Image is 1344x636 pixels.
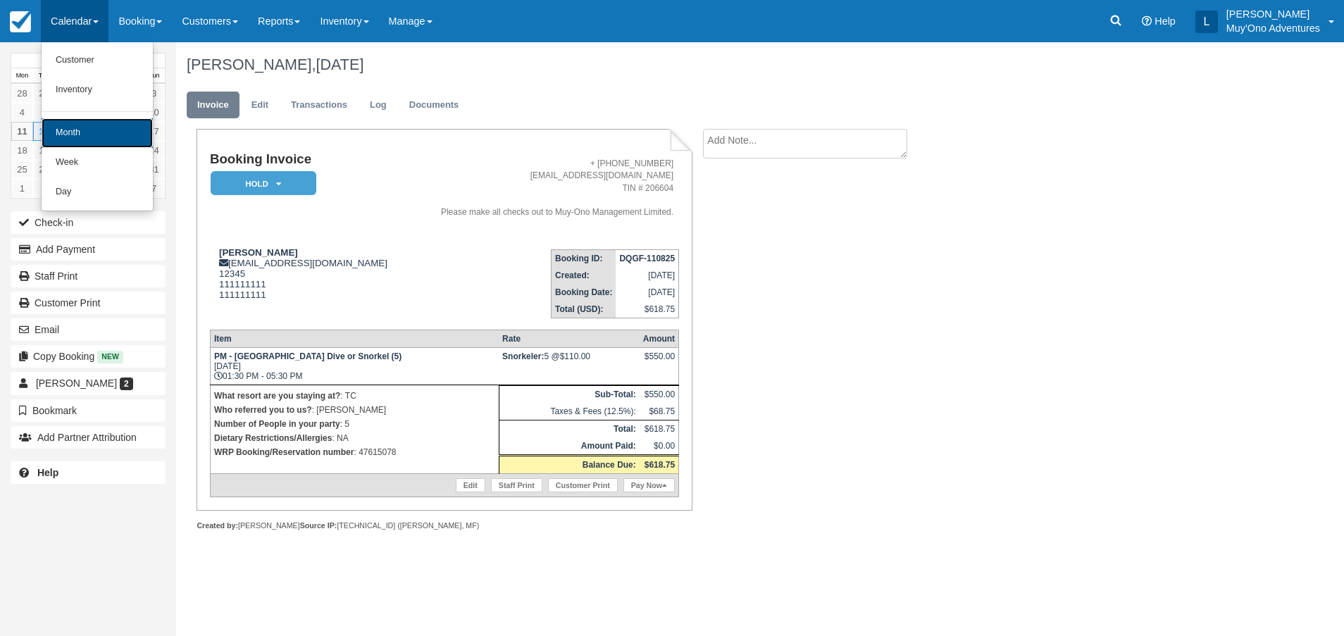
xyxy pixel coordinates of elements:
strong: What resort are you staying at? [214,391,340,401]
p: : [PERSON_NAME] [214,403,495,417]
a: 19 [33,141,55,160]
a: Week [42,148,153,177]
a: 31 [143,160,165,179]
th: Created: [552,267,616,284]
th: Booking ID: [552,249,616,267]
img: checkfront-main-nav-mini-logo.png [10,11,31,32]
strong: PM - [GEOGRAPHIC_DATA] Dive or Snorkel (5) [214,351,402,361]
td: $618.75 [640,420,679,437]
a: 5 [33,103,55,122]
a: Inventory [42,75,153,105]
td: $68.75 [640,403,679,420]
h1: Booking Invoice [210,152,408,167]
th: Sub-Total: [499,385,640,403]
a: [PERSON_NAME] 2 [11,372,166,394]
span: [PERSON_NAME] [36,378,117,389]
th: Sun [143,68,165,84]
a: Staff Print [491,478,542,492]
strong: Snorkeler [502,351,544,361]
p: Muy'Ono Adventures [1226,21,1320,35]
ul: Calendar [41,42,154,211]
a: Day [42,177,153,207]
a: Pay Now [623,478,675,492]
th: Balance Due: [499,455,640,473]
a: 25 [11,160,33,179]
a: 10 [143,103,165,122]
span: Help [1155,15,1176,27]
span: [DATE] [316,56,363,73]
strong: Created by: [197,521,238,530]
a: Transactions [280,92,358,119]
p: : NA [214,431,495,445]
div: [EMAIL_ADDRESS][DOMAIN_NAME] 12345 111111111 111111111 [210,247,408,318]
i: Help [1142,16,1152,26]
a: 7 [143,179,165,198]
a: 26 [33,160,55,179]
span: New [97,351,123,363]
a: 4 [11,103,33,122]
a: Log [359,92,397,119]
button: Check-in [11,211,166,234]
a: 3 [143,84,165,103]
a: Edit [241,92,279,119]
strong: [PERSON_NAME] [219,247,298,258]
th: Booking Date: [552,284,616,301]
td: [DATE] [616,267,678,284]
button: Add Payment [11,238,166,261]
button: Add Partner Attribution [11,426,166,449]
span: $110.00 [560,351,590,361]
th: Amount [640,330,679,347]
a: 17 [143,122,165,141]
a: 12 [33,122,55,141]
a: Month [42,118,153,148]
p: : 47615078 [214,445,495,459]
strong: Who referred you to us? [214,405,312,415]
a: Documents [399,92,470,119]
h1: [PERSON_NAME], [187,56,1174,73]
a: Staff Print [11,265,166,287]
a: Customer [42,46,153,75]
a: 24 [143,141,165,160]
strong: Number of People in your party [214,419,340,429]
strong: Source IP: [300,521,337,530]
strong: WRP Booking/Reservation number [214,447,354,457]
th: Item [210,330,499,347]
a: 18 [11,141,33,160]
a: Invoice [187,92,239,119]
td: $0.00 [640,437,679,456]
button: Copy Booking New [11,345,166,368]
th: Total (USD): [552,301,616,318]
div: [PERSON_NAME] [TECHNICAL_ID] ([PERSON_NAME], MF) [197,520,692,531]
div: L [1195,11,1218,33]
strong: Dietary Restrictions/Allergies [214,433,332,443]
div: $550.00 [643,351,675,373]
th: Rate [499,330,640,347]
th: Tue [33,68,55,84]
a: 2 [33,179,55,198]
a: Customer Print [11,292,166,314]
b: Help [37,467,58,478]
td: [DATE] 01:30 PM - 05:30 PM [210,347,499,385]
th: Mon [11,68,33,84]
strong: DQGF-110825 [619,254,675,263]
a: 1 [11,179,33,198]
button: Email [11,318,166,341]
a: Help [11,461,166,484]
a: Edit [456,478,485,492]
em: HOLD [211,171,316,196]
td: 5 @ [499,347,640,385]
td: Taxes & Fees (12.5%): [499,403,640,420]
button: Bookmark [11,399,166,422]
p: : TC [214,389,495,403]
td: $550.00 [640,385,679,403]
td: $618.75 [616,301,678,318]
span: 2 [120,378,133,390]
a: Customer Print [548,478,618,492]
th: Amount Paid: [499,437,640,456]
a: 11 [11,122,33,141]
strong: $618.75 [645,460,675,470]
address: + [PHONE_NUMBER] [EMAIL_ADDRESS][DOMAIN_NAME] TIN # 206604 Please make all checks out to Muy-Ono ... [413,158,674,218]
td: [DATE] [616,284,678,301]
p: : 5 [214,417,495,431]
p: [PERSON_NAME] [1226,7,1320,21]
